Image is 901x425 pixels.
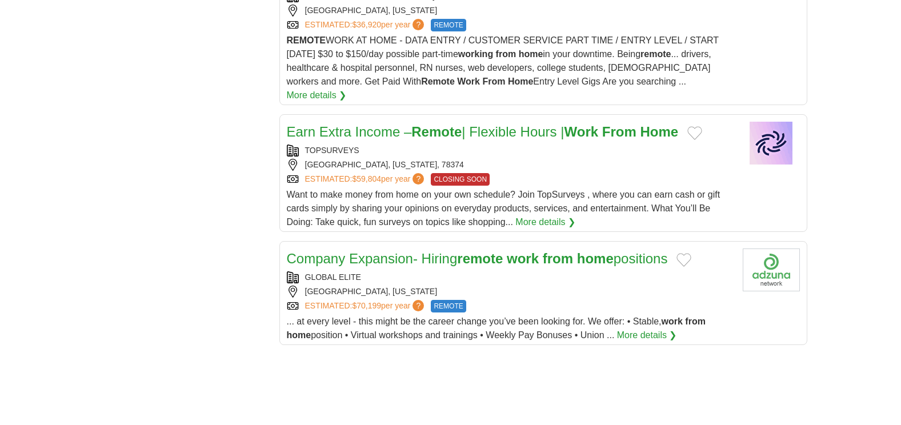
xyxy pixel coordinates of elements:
[640,124,678,139] strong: Home
[431,173,490,186] span: CLOSING SOON
[458,49,493,59] strong: working
[413,300,424,311] span: ?
[743,122,800,165] img: Company logo
[687,126,702,140] button: Add to favorite jobs
[508,77,533,86] strong: Home
[287,89,347,102] a: More details ❯
[421,77,455,86] strong: Remote
[287,286,734,298] div: [GEOGRAPHIC_DATA], [US_STATE]
[352,301,381,310] span: $70,199
[482,77,505,86] strong: From
[413,173,424,185] span: ?
[305,300,427,312] a: ESTIMATED:$70,199per year?
[287,251,668,266] a: Company Expansion- Hiringremote work from homepositions
[287,124,679,139] a: Earn Extra Income –Remote| Flexible Hours |Work From Home
[287,145,734,157] div: TOPSURVEYS
[507,251,539,266] strong: work
[564,124,599,139] strong: Work
[676,253,691,267] button: Add to favorite jobs
[457,77,480,86] strong: Work
[457,251,503,266] strong: remote
[617,328,677,342] a: More details ❯
[287,330,311,340] strong: home
[602,124,636,139] strong: From
[287,316,706,340] span: ... at every level - this might be the career change you’ve been looking for. We offer: • Stable,...
[743,248,800,291] img: Company logo
[352,20,381,29] span: $36,920
[287,190,720,227] span: Want to make money from home on your own schedule? Join TopSurveys , where you can earn cash or g...
[685,316,706,326] strong: from
[287,159,734,171] div: [GEOGRAPHIC_DATA], [US_STATE], 78374
[640,49,671,59] strong: remote
[352,174,381,183] span: $59,804
[431,19,466,31] span: REMOTE
[543,251,573,266] strong: from
[305,19,427,31] a: ESTIMATED:$36,920per year?
[287,35,719,86] span: WORK AT HOME - DATA ENTRY / CUSTOMER SERVICE PART TIME / ENTRY LEVEL / START [DATE] $30 to $150/d...
[305,173,427,186] a: ESTIMATED:$59,804per year?
[662,316,683,326] strong: work
[496,49,516,59] strong: from
[413,19,424,30] span: ?
[431,300,466,312] span: REMOTE
[287,271,734,283] div: GLOBAL ELITE
[515,215,575,229] a: More details ❯
[519,49,543,59] strong: home
[287,5,734,17] div: [GEOGRAPHIC_DATA], [US_STATE]
[411,124,462,139] strong: Remote
[287,35,326,45] strong: REMOTE
[577,251,614,266] strong: home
